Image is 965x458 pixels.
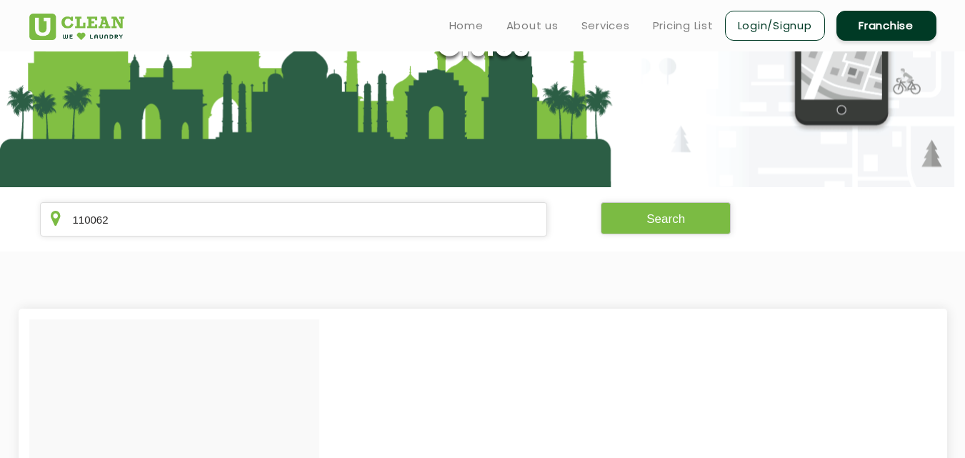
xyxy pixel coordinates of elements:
img: UClean Laundry and Dry Cleaning [29,14,124,40]
a: Login/Signup [725,11,825,41]
a: Services [581,17,630,34]
a: Pricing List [653,17,714,34]
button: Search [601,202,731,234]
a: Home [449,17,484,34]
a: Franchise [836,11,936,41]
input: Enter city/area/pin Code [40,202,548,237]
a: About us [506,17,559,34]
